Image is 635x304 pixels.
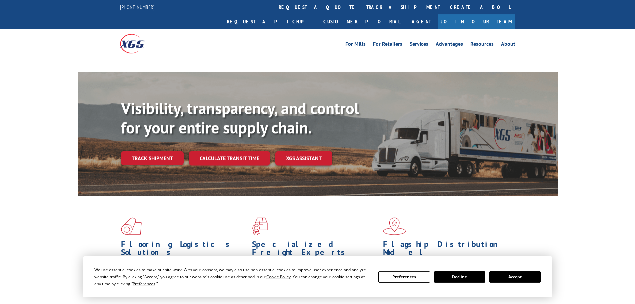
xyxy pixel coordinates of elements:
[252,218,268,235] img: xgs-icon-focused-on-flooring-red
[405,14,438,29] a: Agent
[434,271,485,283] button: Decline
[410,41,428,49] a: Services
[501,41,515,49] a: About
[252,240,378,260] h1: Specialized Freight Experts
[121,151,184,165] a: Track shipment
[383,218,406,235] img: xgs-icon-flagship-distribution-model-red
[438,14,515,29] a: Join Our Team
[489,271,541,283] button: Accept
[222,14,318,29] a: Request a pickup
[470,41,494,49] a: Resources
[121,240,247,260] h1: Flooring Logistics Solutions
[133,281,155,287] span: Preferences
[121,218,142,235] img: xgs-icon-total-supply-chain-intelligence-red
[373,41,402,49] a: For Retailers
[121,98,359,138] b: Visibility, transparency, and control for your entire supply chain.
[318,14,405,29] a: Customer Portal
[275,151,332,166] a: XGS ASSISTANT
[83,256,552,297] div: Cookie Consent Prompt
[189,151,270,166] a: Calculate transit time
[120,4,155,10] a: [PHONE_NUMBER]
[383,240,509,260] h1: Flagship Distribution Model
[436,41,463,49] a: Advantages
[345,41,366,49] a: For Mills
[378,271,430,283] button: Preferences
[94,266,370,287] div: We use essential cookies to make our site work. With your consent, we may also use non-essential ...
[266,274,291,280] span: Cookie Policy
